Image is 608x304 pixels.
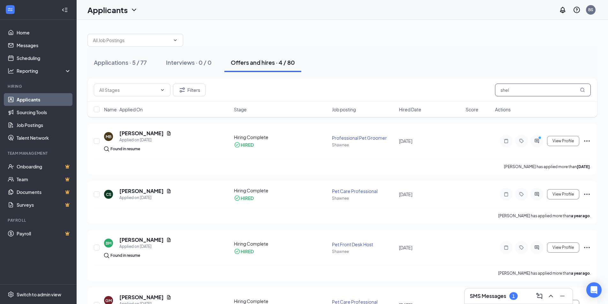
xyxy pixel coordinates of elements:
a: Messages [17,39,71,52]
svg: ChevronDown [160,87,165,93]
svg: Minimize [559,292,566,300]
p: [PERSON_NAME] has applied more than . [504,164,591,169]
a: Talent Network [17,131,71,144]
svg: CheckmarkCircle [234,248,240,255]
h3: SMS Messages [470,293,506,300]
svg: Note [502,245,510,250]
b: a year ago [571,213,590,218]
div: Found in resume [110,252,140,259]
a: DocumentsCrown [17,186,71,198]
svg: Ellipses [583,244,591,251]
div: HIRED [241,195,254,201]
svg: Document [166,189,171,194]
p: [PERSON_NAME] has applied more than . [498,271,591,276]
div: Pet Care Professional [332,188,395,194]
div: Offers and hires · 4 / 80 [231,58,295,66]
svg: CheckmarkCircle [234,195,240,201]
svg: Document [166,131,171,136]
svg: Tag [518,138,525,144]
div: Switch to admin view [17,291,61,298]
div: Open Intercom Messenger [586,282,602,298]
div: Team Management [8,151,70,156]
img: search.bf7aa3482b7795d4f01b.svg [104,253,109,258]
svg: Note [502,192,510,197]
h5: [PERSON_NAME] [119,188,164,195]
span: [DATE] [399,138,412,144]
div: Shawnee [332,196,395,201]
div: Payroll [8,218,70,223]
input: Search in offers and hires [495,84,591,96]
button: Filter Filters [173,84,206,96]
svg: ActiveChat [533,192,541,197]
span: [DATE] [399,245,412,250]
svg: WorkstreamLogo [7,6,13,13]
button: ComposeMessage [534,291,544,301]
svg: Ellipses [583,137,591,145]
div: Applications · 5 / 77 [94,58,147,66]
svg: CheckmarkCircle [234,142,240,148]
div: Pet Front Desk Host [332,241,395,248]
svg: ChevronDown [130,6,138,14]
svg: MagnifyingGlass [580,87,585,93]
span: View Profile [552,245,574,250]
div: Interviews · 0 / 0 [166,58,212,66]
a: Home [17,26,71,39]
div: BS [588,7,593,12]
div: Reporting [17,68,71,74]
svg: ChevronUp [547,292,555,300]
a: SurveysCrown [17,198,71,211]
div: Applied on [DATE] [119,195,171,201]
div: Hiring Complete [234,134,328,140]
svg: PrimaryDot [537,136,544,141]
svg: Settings [8,291,14,298]
span: Job posting [332,106,356,113]
div: MB [106,134,111,139]
a: TeamCrown [17,173,71,186]
div: Applied on [DATE] [119,137,171,143]
a: Sourcing Tools [17,106,71,119]
span: Name · Applied On [104,106,143,113]
a: Applicants [17,93,71,106]
div: BM [106,241,111,246]
a: PayrollCrown [17,227,71,240]
a: OnboardingCrown [17,160,71,173]
div: HIRED [241,248,254,255]
span: View Profile [552,139,574,143]
span: [DATE] [399,191,412,197]
input: All Job Postings [93,37,170,44]
svg: ActiveChat [533,245,541,250]
div: HIRED [241,142,254,148]
svg: Note [502,138,510,144]
span: Stage [234,106,247,113]
button: ChevronUp [546,291,556,301]
h5: [PERSON_NAME] [119,130,164,137]
svg: QuestionInfo [573,6,581,14]
div: Hiring Complete [234,241,328,247]
svg: Tag [518,245,525,250]
h5: [PERSON_NAME] [119,236,164,243]
h5: [PERSON_NAME] [119,294,164,301]
div: Hiring Complete [234,187,328,194]
span: Score [466,106,478,113]
input: All Stages [99,86,157,93]
svg: Tag [518,192,525,197]
svg: ActiveChat [533,138,541,144]
svg: Analysis [8,68,14,74]
div: Found in resume [110,146,140,152]
div: Hiring [8,84,70,89]
svg: Document [166,237,171,242]
svg: Ellipses [583,190,591,198]
button: View Profile [547,136,579,146]
img: search.bf7aa3482b7795d4f01b.svg [104,146,109,152]
b: [DATE] [577,164,590,169]
div: Shawnee [332,142,395,148]
div: Professional Pet Groomer [332,135,395,141]
span: View Profile [552,192,574,196]
a: Scheduling [17,52,71,64]
div: Applied on [DATE] [119,243,171,250]
div: 1 [512,293,515,299]
svg: Collapse [62,7,68,13]
button: Minimize [557,291,567,301]
button: View Profile [547,189,579,199]
div: CS [106,192,111,197]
